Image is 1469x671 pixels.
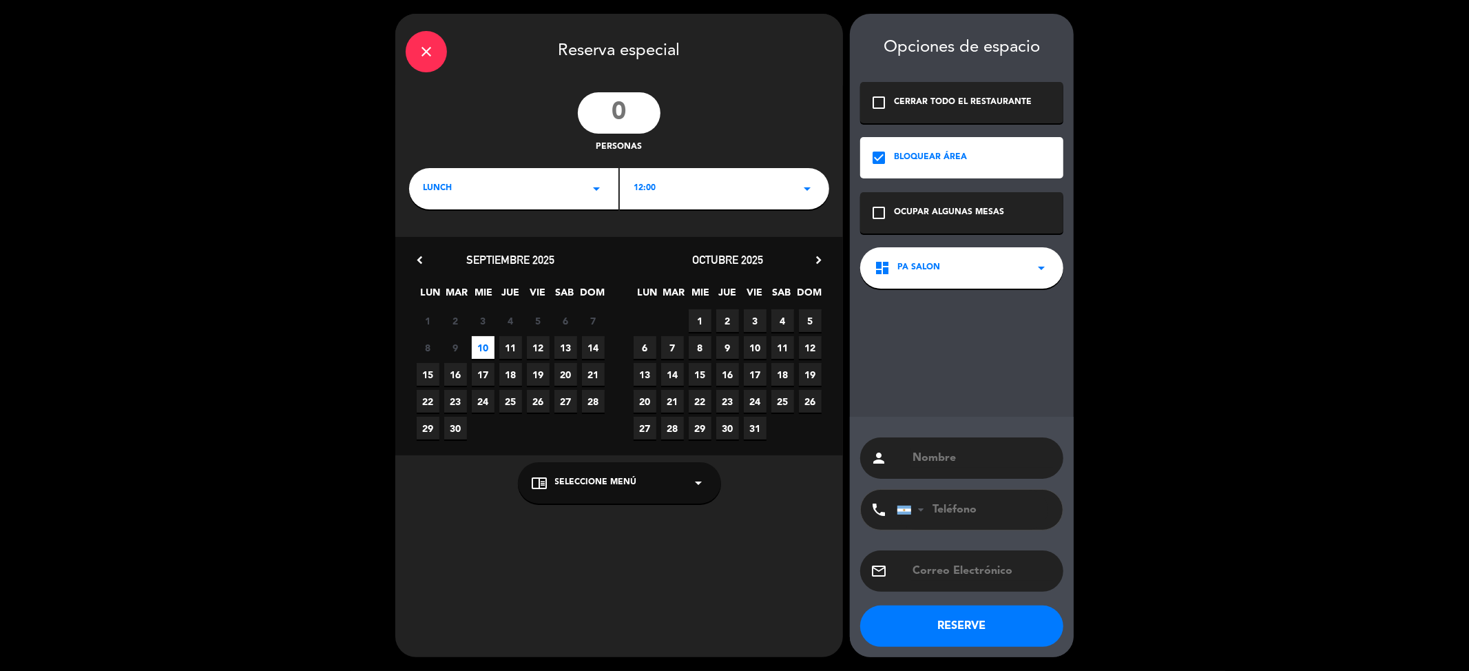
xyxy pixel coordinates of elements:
[799,390,822,413] span: 26
[799,309,822,332] span: 5
[395,14,843,85] div: Reserva especial
[499,363,522,386] span: 18
[744,336,767,359] span: 10
[582,363,605,386] span: 21
[871,94,887,111] i: check_box_outline_blank
[692,253,763,267] span: octubre 2025
[532,475,548,491] i: chrome_reader_mode
[444,417,467,440] span: 30
[770,285,793,307] span: SAB
[553,285,576,307] span: SAB
[691,475,707,491] i: arrow_drop_down
[419,285,441,307] span: LUN
[799,336,822,359] span: 12
[636,285,658,307] span: LUN
[744,309,767,332] span: 3
[527,309,550,332] span: 5
[743,285,766,307] span: VIE
[418,43,435,60] i: close
[716,285,739,307] span: JUE
[472,336,494,359] span: 10
[582,390,605,413] span: 28
[661,363,684,386] span: 14
[894,206,1004,220] div: OCUPAR ALGUNAS MESAS
[444,390,467,413] span: 23
[716,363,739,386] span: 16
[897,491,929,529] div: Argentina: +54
[417,417,439,440] span: 29
[716,309,739,332] span: 2
[582,336,605,359] span: 14
[894,151,967,165] div: BLOQUEAR ÁREA
[897,261,940,275] span: PA Salon
[499,285,522,307] span: JUE
[634,336,656,359] span: 6
[871,563,887,579] i: email
[911,448,1053,468] input: Nombre
[527,336,550,359] span: 12
[444,336,467,359] span: 9
[661,390,684,413] span: 21
[554,309,577,332] span: 6
[874,260,890,276] i: dashboard
[871,502,887,518] i: phone
[554,390,577,413] span: 27
[689,363,711,386] span: 15
[467,253,555,267] span: septiembre 2025
[911,561,1053,581] input: Correo Electrónico
[472,363,494,386] span: 17
[472,309,494,332] span: 3
[661,417,684,440] span: 28
[716,417,739,440] span: 30
[472,285,495,307] span: MIE
[444,309,467,332] span: 2
[499,336,522,359] span: 11
[578,92,660,134] input: 0
[499,309,522,332] span: 4
[771,336,794,359] span: 11
[526,285,549,307] span: VIE
[596,141,643,154] span: personas
[716,336,739,359] span: 9
[554,363,577,386] span: 20
[417,390,439,413] span: 22
[689,309,711,332] span: 1
[472,390,494,413] span: 24
[716,390,739,413] span: 23
[588,180,605,197] i: arrow_drop_down
[634,390,656,413] span: 20
[860,38,1063,58] div: Opciones de espacio
[771,390,794,413] span: 25
[634,417,656,440] span: 27
[527,390,550,413] span: 26
[871,205,887,221] i: check_box_outline_blank
[554,336,577,359] span: 13
[423,182,452,196] span: LUNCH
[634,182,656,196] span: 12:00
[555,476,637,490] span: Seleccione Menú
[871,450,887,466] i: person
[689,417,711,440] span: 29
[663,285,685,307] span: MAR
[417,363,439,386] span: 15
[582,309,605,332] span: 7
[811,253,826,267] i: chevron_right
[689,390,711,413] span: 22
[499,390,522,413] span: 25
[797,285,820,307] span: DOM
[860,606,1063,647] button: RESERVE
[771,363,794,386] span: 18
[799,180,815,197] i: arrow_drop_down
[689,336,711,359] span: 8
[444,363,467,386] span: 16
[527,363,550,386] span: 19
[1033,260,1050,276] i: arrow_drop_down
[744,363,767,386] span: 17
[799,363,822,386] span: 19
[871,149,887,166] i: check_box
[661,336,684,359] span: 7
[634,363,656,386] span: 13
[417,309,439,332] span: 1
[744,390,767,413] span: 24
[580,285,603,307] span: DOM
